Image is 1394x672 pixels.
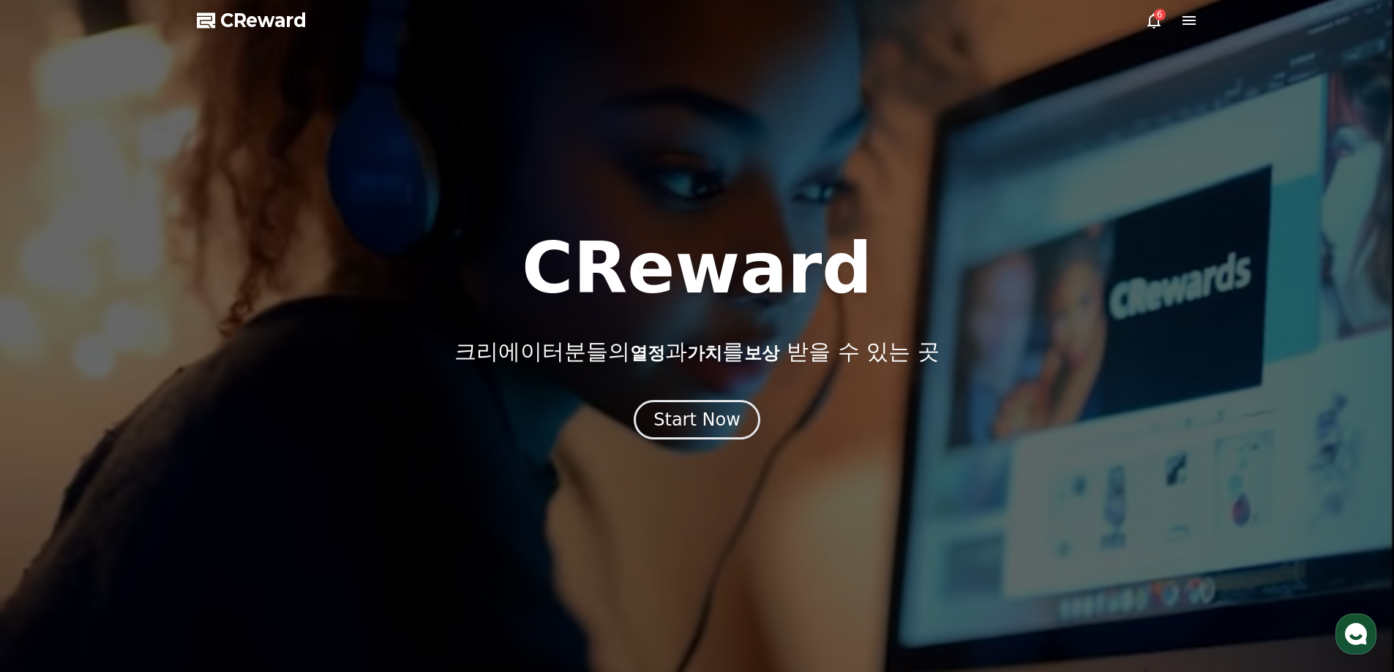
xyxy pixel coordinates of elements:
span: 설정 [226,486,244,497]
a: CReward [197,9,307,32]
p: 크리에이터분들의 과 를 받을 수 있는 곳 [454,339,939,365]
span: 보상 [744,343,779,363]
a: 6 [1145,12,1163,29]
h1: CReward [522,233,872,303]
button: Start Now [634,400,760,439]
div: Start Now [653,408,741,431]
span: 가치 [687,343,722,363]
span: CReward [220,9,307,32]
a: Start Now [634,415,760,429]
span: 홈 [46,486,55,497]
a: 홈 [4,464,97,500]
a: 대화 [97,464,189,500]
a: 설정 [189,464,281,500]
div: 6 [1154,9,1166,20]
span: 열정 [630,343,665,363]
span: 대화 [134,486,151,498]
